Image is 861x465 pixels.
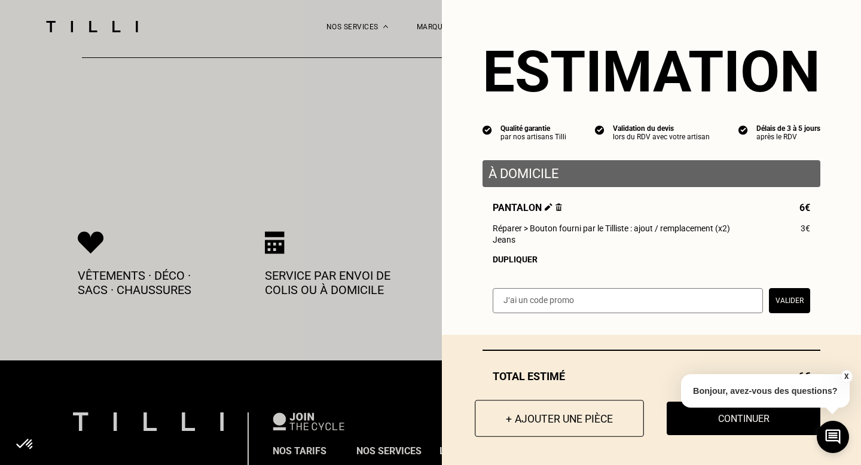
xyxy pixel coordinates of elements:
[840,370,852,383] button: X
[483,370,820,383] div: Total estimé
[493,202,562,213] span: Pantalon
[681,374,850,408] p: Bonjour, avez-vous des questions?
[756,124,820,133] div: Délais de 3 à 5 jours
[595,124,604,135] img: icon list info
[545,203,552,211] img: Éditer
[667,402,820,435] button: Continuer
[738,124,748,135] img: icon list info
[483,124,492,135] img: icon list info
[769,288,810,313] button: Valider
[500,133,566,141] div: par nos artisans Tilli
[493,224,730,233] span: Réparer > Bouton fourni par le Tilliste : ajout / remplacement (x2)
[555,203,562,211] img: Supprimer
[493,288,763,313] input: J‘ai un code promo
[799,202,810,213] span: 6€
[488,166,814,181] p: À domicile
[613,133,710,141] div: lors du RDV avec votre artisan
[756,133,820,141] div: après le RDV
[613,124,710,133] div: Validation du devis
[483,38,820,105] section: Estimation
[801,224,810,233] span: 3€
[493,235,515,244] span: Jeans
[493,255,810,264] div: Dupliquer
[475,400,644,437] button: + Ajouter une pièce
[500,124,566,133] div: Qualité garantie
